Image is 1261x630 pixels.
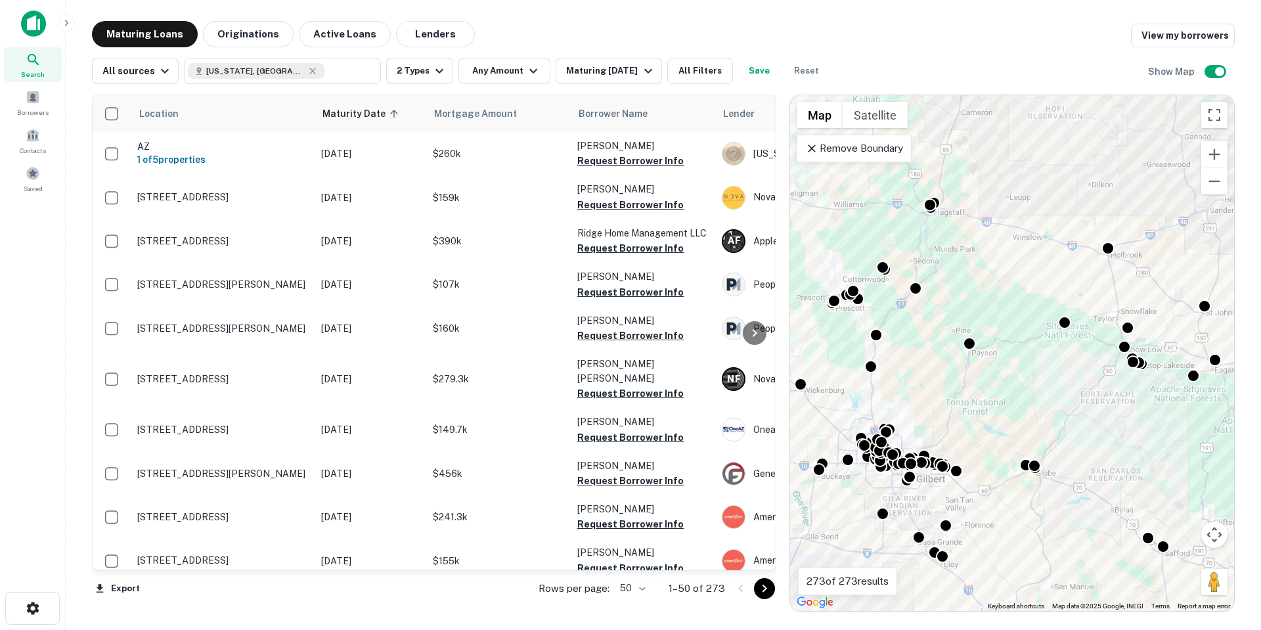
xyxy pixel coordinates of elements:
div: Geneva Financial LLC [722,462,919,485]
div: Peoples Mortgage Company [722,317,919,340]
button: Request Borrower Info [577,197,684,213]
h6: 1 of 5 properties [137,152,308,167]
th: Maturity Date [315,95,426,132]
button: Maturing [DATE] [556,58,661,84]
span: Borrower Name [579,106,648,122]
button: Export [92,579,143,598]
iframe: Chat Widget [1195,525,1261,588]
p: [DATE] [321,466,420,481]
p: [PERSON_NAME] [577,502,709,516]
p: [DATE] [321,277,420,292]
img: picture [722,143,745,165]
p: [STREET_ADDRESS] [137,554,308,566]
button: Request Borrower Info [577,473,684,489]
div: Maturing [DATE] [566,63,655,79]
p: [PERSON_NAME] [577,139,709,153]
button: Zoom in [1201,141,1228,168]
button: Go to next page [754,578,775,599]
p: [PERSON_NAME] [PERSON_NAME] [577,357,709,386]
p: [PERSON_NAME] [577,545,709,560]
p: [STREET_ADDRESS][PERSON_NAME] [137,468,308,480]
button: Save your search to get updates of matches that match your search criteria. [738,58,780,84]
button: Toggle fullscreen view [1201,102,1228,128]
img: picture [722,418,745,441]
img: picture [722,317,745,340]
p: $279.3k [433,372,564,386]
img: Google [793,594,837,611]
div: Nova® Home Loans [722,186,919,210]
img: picture [722,550,745,572]
p: $160k [433,321,564,336]
p: [PERSON_NAME] [577,182,709,196]
p: AZ [137,141,308,152]
div: Nova Financial & INV Corp [722,367,919,391]
span: Contacts [20,145,46,156]
span: Saved [24,183,43,194]
button: Request Borrower Info [577,516,684,532]
p: [STREET_ADDRESS] [137,235,308,247]
div: Contacts [4,123,62,158]
th: Borrower Name [571,95,715,132]
div: Applewood Funding [722,229,919,253]
p: [STREET_ADDRESS] [137,424,308,436]
button: Request Borrower Info [577,560,684,576]
img: picture [722,187,745,209]
a: Search [4,47,62,82]
div: 50 [615,579,648,598]
button: Active Loans [299,21,391,47]
button: Lenders [396,21,475,47]
p: [DATE] [321,422,420,437]
img: picture [722,506,745,528]
p: [PERSON_NAME] [577,313,709,328]
p: [DATE] [321,510,420,524]
button: Originations [203,21,294,47]
a: Saved [4,161,62,196]
p: [DATE] [321,372,420,386]
a: Report a map error [1178,602,1230,610]
p: [PERSON_NAME] [577,459,709,473]
th: Mortgage Amount [426,95,571,132]
p: [STREET_ADDRESS][PERSON_NAME] [137,323,308,334]
p: [STREET_ADDRESS] [137,191,308,203]
p: [DATE] [321,234,420,248]
p: [DATE] [321,146,420,161]
p: [STREET_ADDRESS] [137,373,308,385]
p: $155k [433,554,564,568]
p: [STREET_ADDRESS][PERSON_NAME] [137,279,308,290]
button: Zoom out [1201,168,1228,194]
a: View my borrowers [1131,24,1235,47]
p: $149.7k [433,422,564,437]
a: Terms (opens in new tab) [1151,602,1170,610]
button: Keyboard shortcuts [988,602,1044,611]
span: Location [139,106,179,122]
p: A F [728,234,740,248]
div: Borrowers [4,85,62,120]
button: Map camera controls [1201,522,1228,548]
button: All Filters [667,58,733,84]
a: Open this area in Google Maps (opens a new window) [793,594,837,611]
button: All sources [92,58,179,84]
p: [DATE] [321,191,420,205]
th: Lender [715,95,925,132]
button: Show street map [797,102,843,128]
p: [STREET_ADDRESS] [137,511,308,523]
p: N F [727,372,740,386]
span: Mortgage Amount [434,106,534,122]
button: Request Borrower Info [577,328,684,344]
button: Request Borrower Info [577,430,684,445]
div: [US_STATE] Corporation Commission [722,142,919,166]
div: Amerifirst Home Mortgage [722,549,919,573]
p: [PERSON_NAME] [577,269,709,284]
p: $456k [433,466,564,481]
p: $159k [433,191,564,205]
p: Ridge Home Management LLC [577,226,709,240]
button: Maturing Loans [92,21,198,47]
p: $241.3k [433,510,564,524]
p: $107k [433,277,564,292]
h6: Show Map [1148,64,1197,79]
div: Peoples Mortgage Company [722,273,919,296]
span: Maturity Date [322,106,403,122]
div: Amerifirst Home Mortgage [722,505,919,529]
